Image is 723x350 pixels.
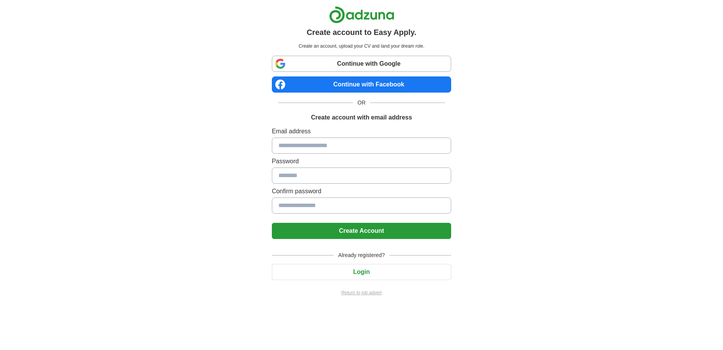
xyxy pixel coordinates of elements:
p: Create an account, upload your CV and land your dream role. [273,43,450,50]
a: Return to job advert [272,289,451,296]
a: Login [272,269,451,275]
button: Create Account [272,223,451,239]
h1: Create account to Easy Apply. [307,27,417,38]
span: Already registered? [334,251,389,259]
a: Continue with Facebook [272,76,451,93]
img: Adzuna logo [329,6,394,23]
label: Email address [272,127,451,136]
label: Confirm password [272,187,451,196]
span: OR [353,99,370,107]
a: Continue with Google [272,56,451,72]
label: Password [272,157,451,166]
h1: Create account with email address [311,113,412,122]
button: Login [272,264,451,280]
